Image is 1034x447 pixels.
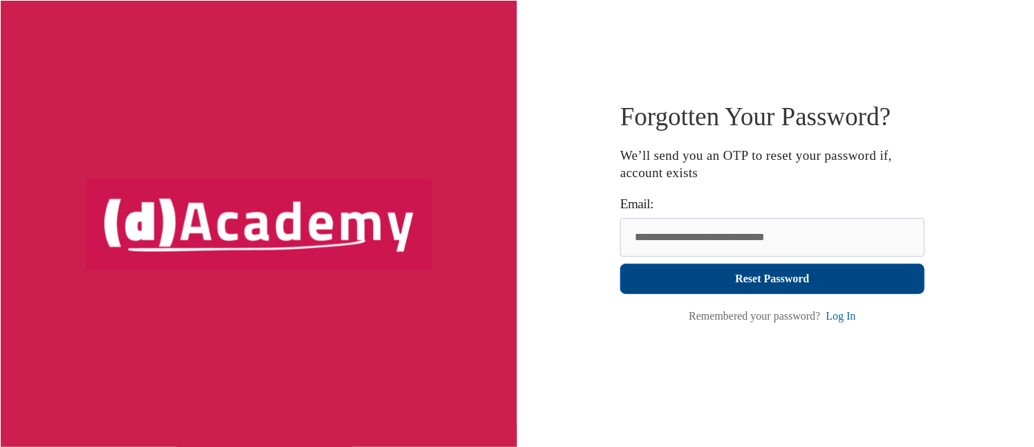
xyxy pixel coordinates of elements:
[620,264,925,294] button: Reset Password
[620,147,925,181] p: We’ll send you an OTP to reset your password if, account exists
[620,308,925,325] p: Remembered your password?
[826,310,856,322] a: Log In
[620,197,653,211] label: Email:
[86,179,432,270] img: Your Image
[620,102,925,132] h1: Forgotten Your Password?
